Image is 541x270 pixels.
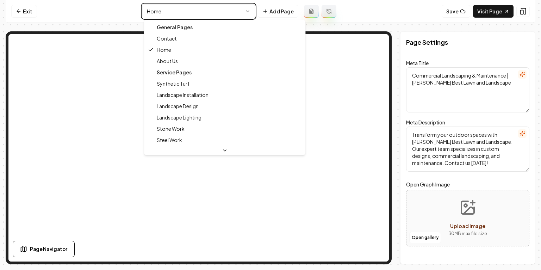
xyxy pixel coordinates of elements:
span: Steel Work [157,136,182,143]
span: Stone Work [157,125,185,132]
span: Landscape Lighting [157,114,201,121]
span: Landscape Design [157,103,199,110]
div: General Pages [145,22,304,33]
span: Contact [157,35,177,42]
div: Service Pages [145,67,304,78]
span: Landscape Installation [157,91,209,98]
span: Home [157,46,171,53]
span: About Us [157,57,178,65]
span: Synthetic Turf [157,80,189,87]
